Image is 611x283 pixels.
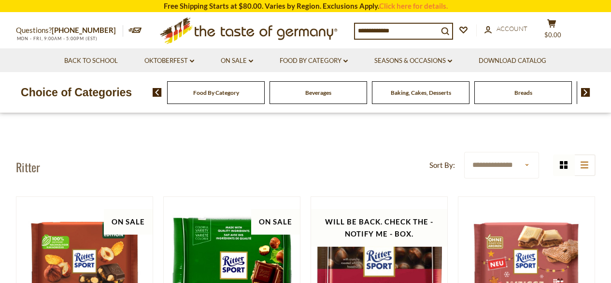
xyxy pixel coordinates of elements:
[581,88,590,97] img: next arrow
[479,56,546,66] a: Download Catalog
[280,56,348,66] a: Food By Category
[64,56,118,66] a: Back to School
[544,31,561,39] span: $0.00
[221,56,253,66] a: On Sale
[484,24,527,34] a: Account
[497,25,527,32] span: Account
[391,89,451,96] a: Baking, Cakes, Desserts
[193,89,239,96] a: Food By Category
[305,89,331,96] a: Beverages
[379,1,448,10] a: Click here for details.
[16,36,98,41] span: MON - FRI, 9:00AM - 5:00PM (EST)
[16,160,40,174] h1: Ritter
[374,56,452,66] a: Seasons & Occasions
[538,19,567,43] button: $0.00
[514,89,532,96] a: Breads
[16,24,123,37] p: Questions?
[153,88,162,97] img: previous arrow
[144,56,194,66] a: Oktoberfest
[429,159,455,171] label: Sort By:
[52,26,116,34] a: [PHONE_NUMBER]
